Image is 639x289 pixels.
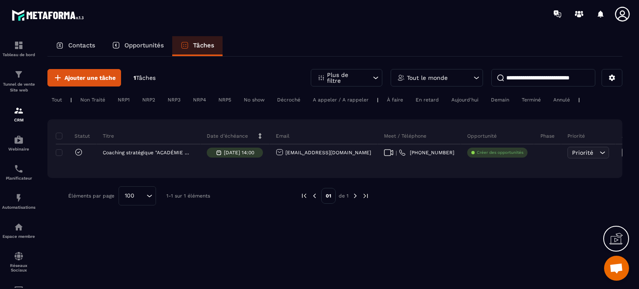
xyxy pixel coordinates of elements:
span: Ajouter une tâche [64,74,116,82]
div: NRP2 [138,95,159,105]
img: next [362,192,369,200]
div: Terminé [518,95,545,105]
div: Ouvrir le chat [604,256,629,281]
p: Opportunités [124,42,164,49]
a: Opportunités [104,36,172,56]
p: Tunnel de vente Site web [2,82,35,93]
p: Titre [103,133,114,139]
img: automations [14,193,24,203]
img: next [352,192,359,200]
img: formation [14,69,24,79]
a: automationsautomationsWebinaire [2,128,35,158]
p: Priorité [567,133,585,139]
img: prev [300,192,308,200]
div: NRP5 [214,95,235,105]
input: Search for option [137,191,144,200]
img: automations [14,135,24,145]
a: Contacts [47,36,104,56]
div: Décroché [273,95,305,105]
p: Action [622,133,637,139]
img: formation [14,106,24,116]
a: [PHONE_NUMBER] [399,149,454,156]
p: Automatisations [2,205,35,210]
span: Tâches [136,74,156,81]
img: prev [311,192,318,200]
p: [DATE] 14:00 [224,150,254,156]
a: schedulerschedulerPlanificateur [2,158,35,187]
div: NRP3 [163,95,185,105]
div: Demain [487,95,513,105]
div: Annulé [549,95,574,105]
a: social-networksocial-networkRéseaux Sociaux [2,245,35,279]
p: de 1 [339,193,349,199]
button: Ajouter une tâche [47,69,121,86]
div: En retard [411,95,443,105]
p: 1 [134,74,156,82]
a: formationformationTableau de bord [2,34,35,63]
p: Webinaire [2,147,35,151]
p: Tableau de bord [2,52,35,57]
p: | [377,97,379,103]
span: Priorité [572,149,593,156]
p: | [70,97,72,103]
span: 100 [122,191,137,200]
div: No show [240,95,269,105]
div: Search for option [119,186,156,205]
p: Créer des opportunités [477,150,523,156]
p: Contacts [68,42,95,49]
p: Planificateur [2,176,35,180]
p: Email [276,133,290,139]
p: Meet / Téléphone [384,133,426,139]
p: Phase [540,133,555,139]
img: social-network [14,251,24,261]
p: Tout le monde [407,75,448,81]
div: NRP1 [114,95,134,105]
a: Tâches [172,36,223,56]
p: Opportunité [467,133,497,139]
p: 01 [321,188,336,204]
p: Réseaux Sociaux [2,263,35,272]
p: 1-1 sur 1 éléments [166,193,210,199]
a: formationformationCRM [2,99,35,128]
a: automationsautomationsEspace membre [2,216,35,245]
p: Statut [58,133,90,139]
div: Tout [47,95,66,105]
p: Tâches [193,42,214,49]
a: automationsautomationsAutomatisations [2,187,35,216]
p: Date d’échéance [207,133,248,139]
div: À faire [383,95,407,105]
img: formation [14,40,24,50]
p: CRM [2,118,35,122]
div: NRP4 [189,95,210,105]
p: Coaching stratégique "ACADÉMIE RÉSURGENCE" [103,150,192,156]
img: logo [12,7,87,23]
div: Aujourd'hui [447,95,483,105]
p: Espace membre [2,234,35,239]
p: Plus de filtre [327,72,364,84]
div: A appeler / A rappeler [309,95,373,105]
div: Non Traité [76,95,109,105]
a: formationformationTunnel de vente Site web [2,63,35,99]
img: scheduler [14,164,24,174]
p: Éléments par page [68,193,114,199]
p: | [578,97,580,103]
span: | [396,150,397,156]
img: automations [14,222,24,232]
